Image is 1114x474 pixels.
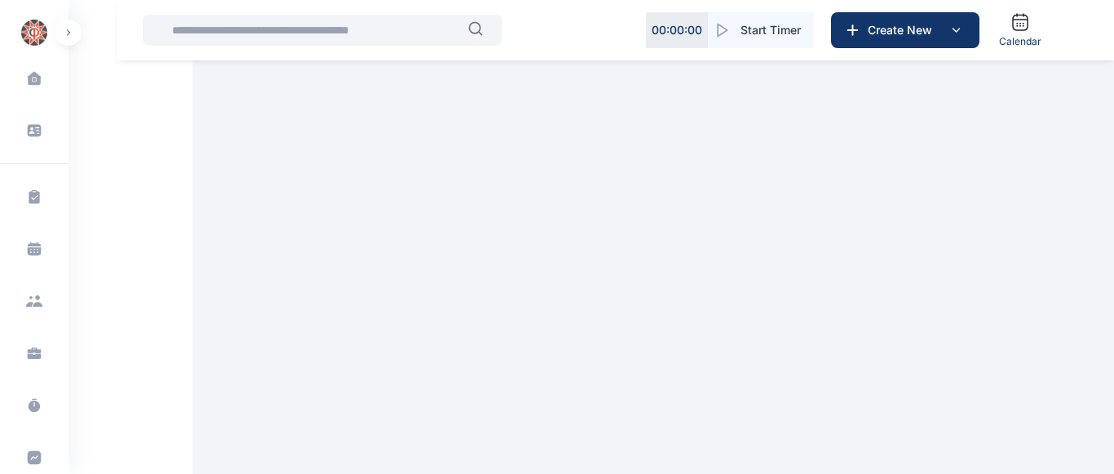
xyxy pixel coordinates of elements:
button: Create New [831,12,979,48]
p: 00 : 00 : 00 [652,22,702,38]
span: Create New [861,22,946,38]
button: Start Timer [708,12,814,48]
a: Calendar [992,6,1048,55]
span: Calendar [999,35,1041,48]
span: Start Timer [740,22,801,38]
